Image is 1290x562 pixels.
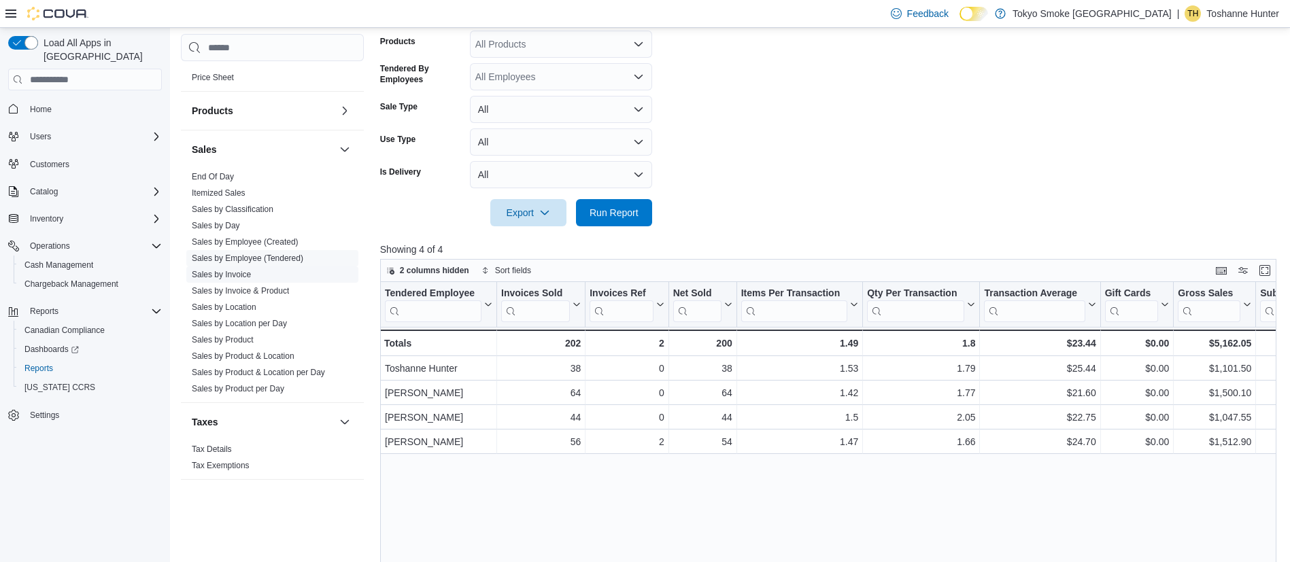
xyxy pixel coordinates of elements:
span: Customers [24,156,162,173]
div: 2 [590,335,664,351]
span: Catalog [30,186,58,197]
div: 1.53 [741,361,859,377]
div: $1,101.50 [1178,361,1251,377]
a: Sales by Product per Day [192,384,284,393]
a: Home [24,101,57,118]
button: Inventory [24,211,69,227]
span: Settings [24,406,162,423]
div: $0.00 [1104,385,1169,402]
div: $0.00 [1104,410,1169,426]
div: Items Per Transaction [741,287,847,300]
div: 44 [673,410,732,426]
div: $1,047.55 [1178,410,1251,426]
span: Canadian Compliance [19,322,162,338]
div: Taxes [181,441,364,479]
a: Sales by Classification [192,205,273,214]
div: 44 [501,410,581,426]
div: $0.00 [1104,335,1169,351]
button: [US_STATE] CCRS [14,378,167,397]
span: Run Report [590,206,639,219]
div: [PERSON_NAME] [385,385,492,402]
p: | [1177,5,1180,22]
a: Customers [24,156,75,173]
button: Reports [24,303,64,319]
button: Qty Per Transaction [867,287,975,322]
span: Price Sheet [192,72,234,83]
div: Items Per Transaction [741,287,847,322]
button: Taxes [337,414,353,430]
button: Sales [337,141,353,158]
div: 64 [673,385,732,402]
div: 56 [501,434,581,451]
div: 202 [501,335,581,351]
a: Price Sheet [192,73,234,82]
a: Sales by Employee (Created) [192,237,299,247]
span: Sales by Product & Location per Day [192,367,325,378]
span: TH [1187,5,1198,22]
div: Net Sold [673,287,721,300]
a: Dashboards [19,341,84,357]
input: Dark Mode [960,7,988,21]
div: $0.00 [1104,361,1169,377]
span: Chargeback Management [19,276,162,292]
span: Reports [24,303,162,319]
div: $5,162.05 [1178,335,1251,351]
span: Operations [24,238,162,254]
button: Customers [3,154,167,174]
label: Sale Type [380,101,418,112]
a: Sales by Product & Location [192,351,294,361]
span: Washington CCRS [19,379,162,396]
span: Canadian Compliance [24,325,105,336]
a: Cash Management [19,257,99,273]
span: Tax Details [192,444,232,455]
button: Cash Management [14,256,167,275]
a: [US_STATE] CCRS [19,379,101,396]
span: Reports [19,360,162,376]
div: 38 [501,361,581,377]
div: $1,512.90 [1178,434,1251,451]
span: Chargeback Management [24,279,118,289]
span: Sales by Day [192,220,240,231]
span: Export [498,199,558,226]
span: 2 columns hidden [400,265,469,276]
button: Sort fields [476,262,537,279]
div: 200 [673,335,732,351]
div: Net Sold [673,287,721,322]
div: Tendered Employee [385,287,481,300]
a: End Of Day [192,172,234,181]
a: Sales by Product [192,335,254,345]
a: Sales by Location [192,302,256,312]
span: Feedback [907,7,949,20]
a: Canadian Compliance [19,322,110,338]
span: Sales by Classification [192,204,273,215]
label: Use Type [380,134,415,145]
div: 0 [590,410,664,426]
button: Net Sold [673,287,732,322]
span: Catalog [24,183,162,200]
div: $1,500.10 [1178,385,1251,402]
div: Qty Per Transaction [867,287,964,322]
button: All [470,128,652,156]
span: Operations [30,241,70,251]
div: $25.44 [984,361,1096,377]
span: Itemized Sales [192,188,245,198]
label: Is Delivery [380,166,421,177]
a: Itemized Sales [192,188,245,198]
div: [PERSON_NAME] [385,410,492,426]
h3: Products [192,104,233,118]
div: 0 [590,385,664,402]
div: 64 [501,385,581,402]
span: Inventory [24,211,162,227]
div: Gross Sales [1178,287,1240,322]
button: Taxes [192,415,334,429]
div: Gift Card Sales [1104,287,1158,322]
a: Sales by Day [192,221,240,230]
a: Tax Exemptions [192,461,250,470]
span: Reports [24,363,53,374]
button: Open list of options [633,71,644,82]
span: Customers [30,159,69,170]
div: Gross Sales [1178,287,1240,300]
